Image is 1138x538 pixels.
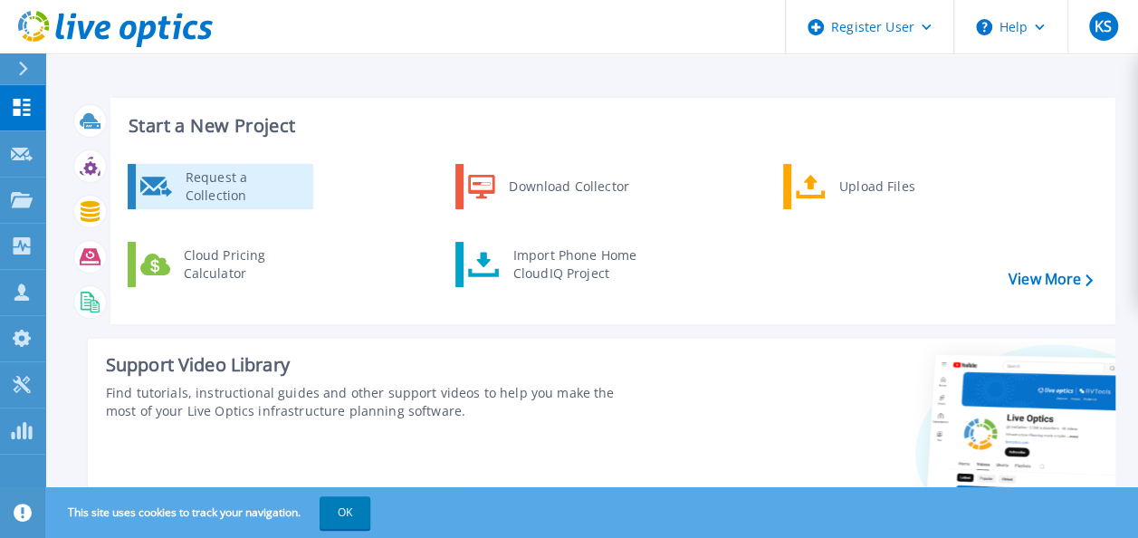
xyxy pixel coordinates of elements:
div: Upload Files [830,168,964,205]
div: Request a Collection [177,168,309,205]
a: View More [1009,271,1093,288]
span: KS [1095,19,1112,34]
h3: Start a New Project [129,116,1092,136]
div: Cloud Pricing Calculator [175,246,309,283]
span: This site uses cookies to track your navigation. [50,496,370,529]
div: Import Phone Home CloudIQ Project [504,246,646,283]
a: Request a Collection [128,164,313,209]
a: Upload Files [783,164,969,209]
div: Support Video Library [106,353,640,377]
a: Download Collector [455,164,641,209]
a: Cloud Pricing Calculator [128,242,313,287]
div: Find tutorials, instructional guides and other support videos to help you make the most of your L... [106,384,640,420]
button: OK [320,496,370,529]
div: Download Collector [500,168,636,205]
